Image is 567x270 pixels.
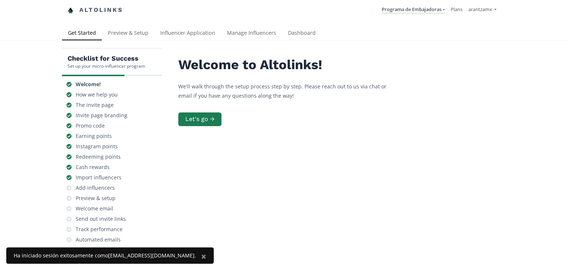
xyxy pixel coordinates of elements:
[201,250,206,262] span: ×
[14,252,196,259] div: Ha iniciado sesión exitosamente como [EMAIL_ADDRESS][DOMAIN_NAME] .
[76,132,112,140] div: Earning points
[76,163,110,171] div: Cash rewards
[221,26,282,41] a: Manage Influencers
[76,215,126,223] div: Send out invite links
[102,26,154,41] a: Preview & Setup
[76,174,121,181] div: Import influencers
[178,82,400,100] p: We'll walk through the setup process step by step. Please reach out to us via chat or email if yo...
[76,81,101,88] div: Welcome!
[76,112,127,119] div: Invite page branding
[76,91,118,98] div: How we help you
[194,247,214,265] button: Close
[76,122,105,129] div: Promo code
[76,153,121,161] div: Redeeming points
[68,7,73,13] img: favicon-32x32.png
[76,226,123,233] div: Track performance
[68,4,123,16] a: Altolinks
[451,6,463,13] a: Plans
[154,26,221,41] a: Influencer Application
[382,6,445,14] a: Programa de Embajadoras
[468,6,492,13] span: arantzamx
[76,236,121,243] div: Automated emails
[282,26,322,41] a: Dashboard
[76,101,114,109] div: The invite page
[76,184,115,192] div: Add influencers
[178,112,221,126] button: Let's go →
[76,143,118,150] div: Instagram points
[178,57,400,72] h2: Welcome to Altolinks!
[68,63,145,69] div: Set up your micro-influencer program
[76,205,113,212] div: Welcome email
[468,6,496,14] a: arantzamx
[76,195,116,202] div: Preview & setup
[62,26,102,41] a: Get Started
[68,54,145,63] h5: Checklist for Success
